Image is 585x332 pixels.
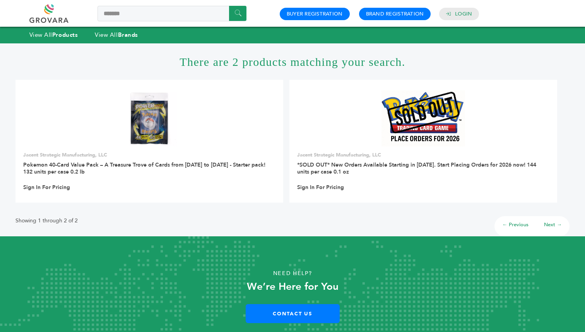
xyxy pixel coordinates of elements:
[247,280,339,294] strong: We’re Here for You
[29,31,78,39] a: View AllProducts
[15,43,570,80] h1: There are 2 products matching your search.
[502,221,529,228] a: ← Previous
[246,304,340,323] a: Contact Us
[23,151,275,158] p: Jacent Strategic Manufacturing, LLC
[544,221,562,228] a: Next →
[287,10,343,17] a: Buyer Registration
[381,90,465,146] img: *SOLD OUT* New Orders Available Starting in 2026. Start Placing Orders for 2026 now! 144 units pe...
[121,90,178,146] img: Pokemon 40-Card Value Pack – A Treasure Trove of Cards from 1996 to 2024 - Starter pack! 132 unit...
[29,268,556,279] p: Need Help?
[455,10,472,17] a: Login
[23,184,70,191] a: Sign In For Pricing
[297,161,536,175] a: *SOLD OUT* New Orders Available Starting in [DATE]. Start Placing Orders for 2026 now! 144 units ...
[366,10,424,17] a: Brand Registration
[297,184,344,191] a: Sign In For Pricing
[52,31,78,39] strong: Products
[15,216,78,225] p: Showing 1 through 2 of 2
[97,6,246,21] input: Search a product or brand...
[23,161,265,175] a: Pokemon 40-Card Value Pack – A Treasure Trove of Cards from [DATE] to [DATE] - Starter pack! 132 ...
[95,31,138,39] a: View AllBrands
[297,151,549,158] p: Jacent Strategic Manufacturing, LLC
[118,31,138,39] strong: Brands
